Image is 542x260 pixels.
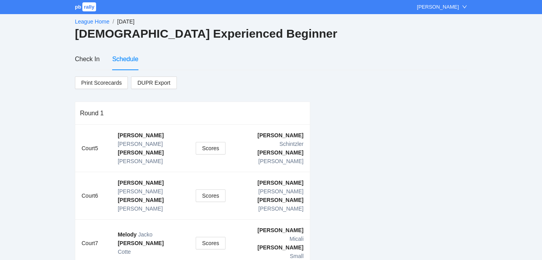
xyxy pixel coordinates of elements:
[417,3,459,11] div: [PERSON_NAME]
[112,54,138,64] div: Schedule
[118,205,163,212] span: [PERSON_NAME]
[289,236,304,242] span: Micali
[196,142,226,155] button: Scores
[75,76,128,89] a: Print Scorecards
[118,132,164,138] b: [PERSON_NAME]
[258,132,304,138] b: [PERSON_NAME]
[75,54,100,64] div: Check In
[258,149,304,156] b: [PERSON_NAME]
[75,18,109,25] a: League Home
[81,77,122,89] span: Print Scorecards
[118,149,164,156] b: [PERSON_NAME]
[118,231,136,238] b: Melody
[462,4,467,9] span: down
[202,191,219,200] span: Scores
[118,158,163,164] span: [PERSON_NAME]
[75,4,81,10] span: pb
[82,2,96,11] span: rally
[258,205,304,212] span: [PERSON_NAME]
[258,197,304,203] b: [PERSON_NAME]
[118,197,164,203] b: [PERSON_NAME]
[118,180,164,186] b: [PERSON_NAME]
[258,180,304,186] b: [PERSON_NAME]
[258,227,304,233] b: [PERSON_NAME]
[196,237,226,249] button: Scores
[118,141,163,147] span: [PERSON_NAME]
[258,244,304,251] b: [PERSON_NAME]
[131,76,176,89] a: DUPR Export
[280,141,304,147] span: Schintzler
[75,26,467,42] h2: [DEMOGRAPHIC_DATA] Experienced Beginner
[113,18,114,25] span: /
[258,188,304,195] span: [PERSON_NAME]
[117,18,135,25] span: [DATE]
[290,253,304,259] span: Small
[75,172,111,220] td: Court 6
[202,239,219,247] span: Scores
[258,158,304,164] span: [PERSON_NAME]
[137,77,170,89] span: DUPR Export
[75,125,111,172] td: Court 5
[80,102,305,124] div: Round 1
[196,189,226,202] button: Scores
[118,188,163,195] span: [PERSON_NAME]
[118,240,164,246] b: [PERSON_NAME]
[118,249,131,255] span: Cotte
[75,4,97,10] a: pbrally
[202,144,219,153] span: Scores
[138,231,153,238] span: Jacko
